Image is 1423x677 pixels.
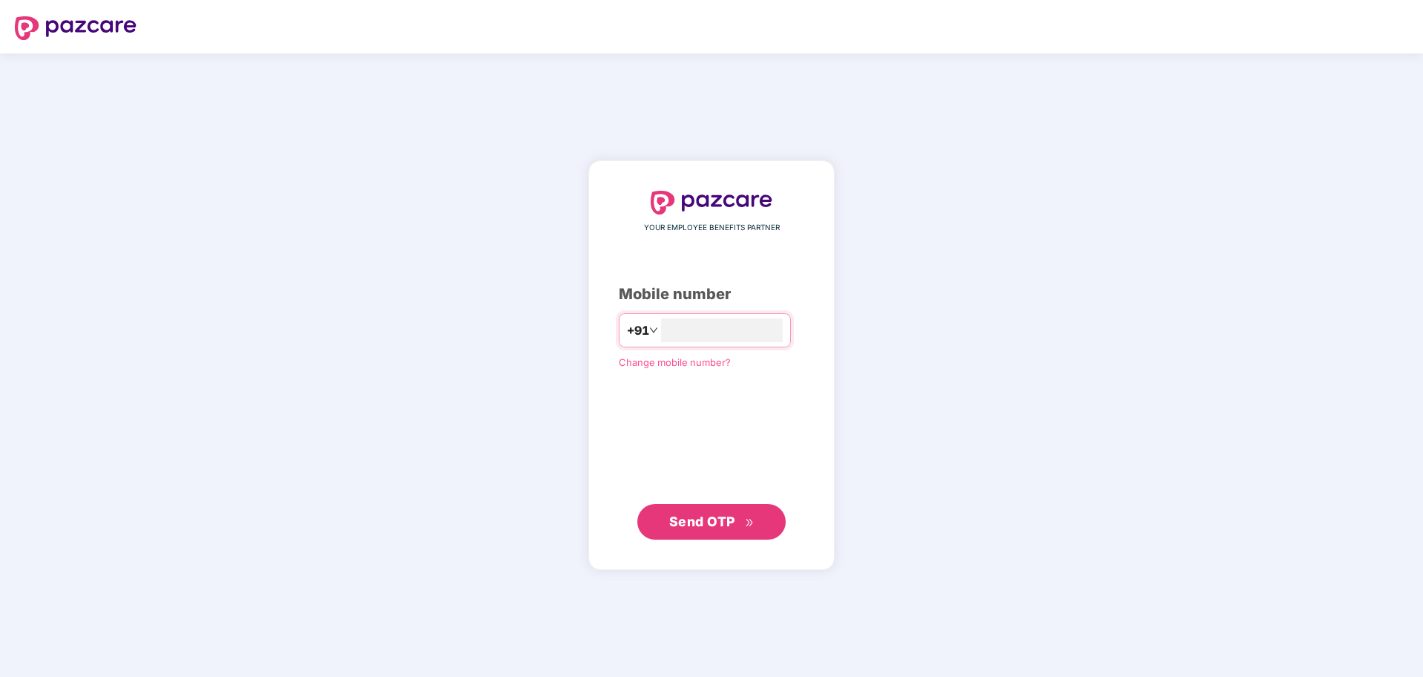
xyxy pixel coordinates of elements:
[619,283,804,306] div: Mobile number
[627,321,649,340] span: +91
[644,222,780,234] span: YOUR EMPLOYEE BENEFITS PARTNER
[15,16,137,40] img: logo
[745,518,755,528] span: double-right
[619,356,731,368] a: Change mobile number?
[669,514,735,529] span: Send OTP
[649,326,658,335] span: down
[637,504,786,540] button: Send OTPdouble-right
[651,191,772,215] img: logo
